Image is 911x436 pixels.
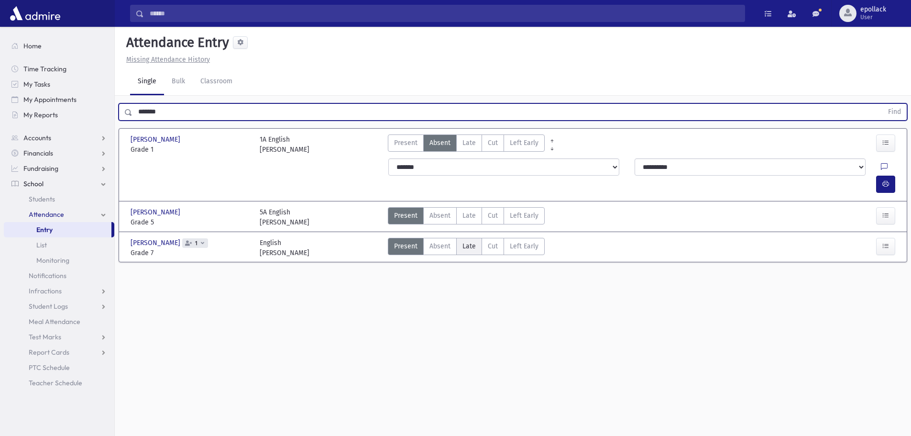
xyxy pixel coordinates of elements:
a: Attendance [4,207,114,222]
a: Bulk [164,68,193,95]
span: [PERSON_NAME] [131,238,182,248]
span: Late [462,138,476,148]
a: Classroom [193,68,240,95]
button: Find [882,104,907,120]
span: List [36,241,47,249]
span: Time Tracking [23,65,66,73]
span: User [860,13,886,21]
div: English [PERSON_NAME] [260,238,309,258]
span: Cut [488,138,498,148]
span: Grade 5 [131,217,250,227]
a: Home [4,38,114,54]
span: Monitoring [36,256,69,265]
a: PTC Schedule [4,360,114,375]
h5: Attendance Entry [122,34,229,51]
span: Report Cards [29,348,69,357]
span: 1 [193,240,199,246]
span: Fundraising [23,164,58,173]
span: My Reports [23,111,58,119]
span: Left Early [510,211,538,221]
div: 5A English [PERSON_NAME] [260,207,309,227]
div: AttTypes [388,207,545,227]
span: School [23,179,44,188]
a: Students [4,191,114,207]
span: Test Marks [29,333,61,341]
span: Late [462,211,476,221]
a: Time Tracking [4,61,114,77]
span: Grade 7 [131,248,250,258]
span: Cut [488,241,498,251]
span: Cut [488,211,498,221]
span: Present [394,138,417,148]
a: Fundraising [4,161,114,176]
span: Entry [36,225,53,234]
a: Meal Attendance [4,314,114,329]
a: Entry [4,222,111,237]
span: Financials [23,149,53,157]
span: Late [462,241,476,251]
a: Teacher Schedule [4,375,114,391]
span: Present [394,241,417,251]
span: Home [23,42,42,50]
a: My Reports [4,107,114,123]
a: Financials [4,145,114,161]
span: Absent [429,241,450,251]
a: Monitoring [4,253,114,268]
a: Infractions [4,283,114,299]
span: Absent [429,211,450,221]
input: Search [144,5,745,22]
span: Teacher Schedule [29,379,82,387]
span: Absent [429,138,450,148]
div: AttTypes [388,238,545,258]
span: [PERSON_NAME] [131,207,182,217]
span: Student Logs [29,302,68,311]
span: PTC Schedule [29,363,70,372]
a: Student Logs [4,299,114,314]
a: Single [130,68,164,95]
span: Present [394,211,417,221]
u: Missing Attendance History [126,56,210,64]
span: [PERSON_NAME] [131,134,182,145]
span: Meal Attendance [29,317,80,326]
span: Accounts [23,134,51,142]
a: List [4,237,114,253]
span: Students [29,195,55,203]
a: School [4,176,114,191]
span: Infractions [29,287,62,295]
span: Attendance [29,210,64,219]
a: Missing Attendance History [122,56,210,64]
a: Report Cards [4,345,114,360]
div: AttTypes [388,134,545,155]
a: Accounts [4,130,114,145]
a: My Tasks [4,77,114,92]
span: Left Early [510,138,538,148]
a: Test Marks [4,329,114,345]
span: My Appointments [23,95,77,104]
span: epollack [860,6,886,13]
div: 1A English [PERSON_NAME] [260,134,309,155]
img: AdmirePro [8,4,63,23]
span: Left Early [510,241,538,251]
a: My Appointments [4,92,114,107]
a: Notifications [4,268,114,283]
span: Notifications [29,271,66,280]
span: My Tasks [23,80,50,89]
span: Grade 1 [131,145,250,155]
